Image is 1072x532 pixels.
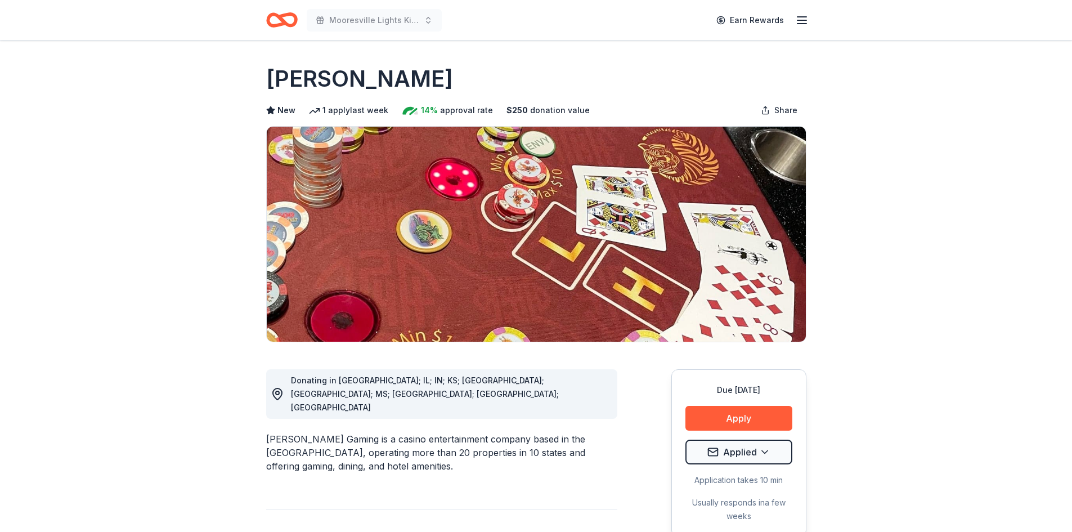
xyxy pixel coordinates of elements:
img: Image for Boyd Gaming [267,127,806,342]
span: 14% [421,104,438,117]
span: Mooresville Lights Kickoff Fundraiser [329,14,419,27]
button: Apply [685,406,792,431]
a: Earn Rewards [710,10,791,30]
div: Usually responds in a few weeks [685,496,792,523]
div: Due [DATE] [685,383,792,397]
span: donation value [530,104,590,117]
span: New [277,104,295,117]
span: approval rate [440,104,493,117]
span: Donating in [GEOGRAPHIC_DATA]; IL; IN; KS; [GEOGRAPHIC_DATA]; [GEOGRAPHIC_DATA]; MS; [GEOGRAPHIC_... [291,375,559,412]
button: Share [752,99,806,122]
div: [PERSON_NAME] Gaming is a casino entertainment company based in the [GEOGRAPHIC_DATA], operating ... [266,432,617,473]
div: Application takes 10 min [685,473,792,487]
button: Applied [685,440,792,464]
span: Share [774,104,797,117]
h1: [PERSON_NAME] [266,63,453,95]
a: Home [266,7,298,33]
div: 1 apply last week [309,104,388,117]
span: Applied [723,445,757,459]
span: $ 250 [506,104,528,117]
button: Mooresville Lights Kickoff Fundraiser [307,9,442,32]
